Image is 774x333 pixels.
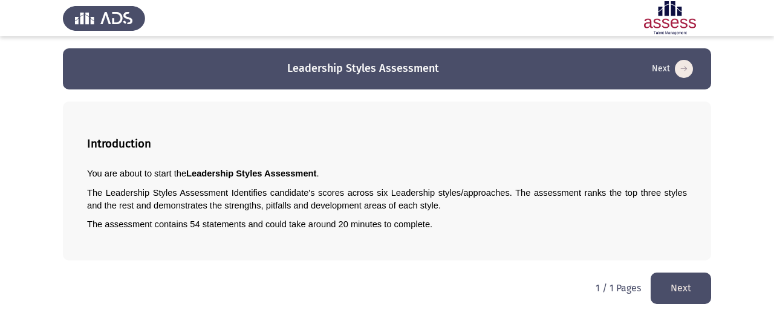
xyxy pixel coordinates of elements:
[316,169,319,178] span: .
[186,169,316,178] span: Leadership Styles Assessment
[287,61,439,76] h3: Leadership Styles Assessment
[596,282,641,294] p: 1 / 1 Pages
[87,169,186,178] span: You are about to start the
[648,59,697,79] button: load next page
[87,188,689,210] span: The Leadership Styles Assessment Identifies candidate's scores across six Leadership styles/appro...
[651,273,711,303] button: load next page
[87,137,151,150] b: Introduction
[629,1,711,35] img: Assessment logo of Leadership Styles R2
[87,219,432,229] span: The assessment contains 54 statements and could take around 20 minutes to complete.
[63,1,145,35] img: Assess Talent Management logo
